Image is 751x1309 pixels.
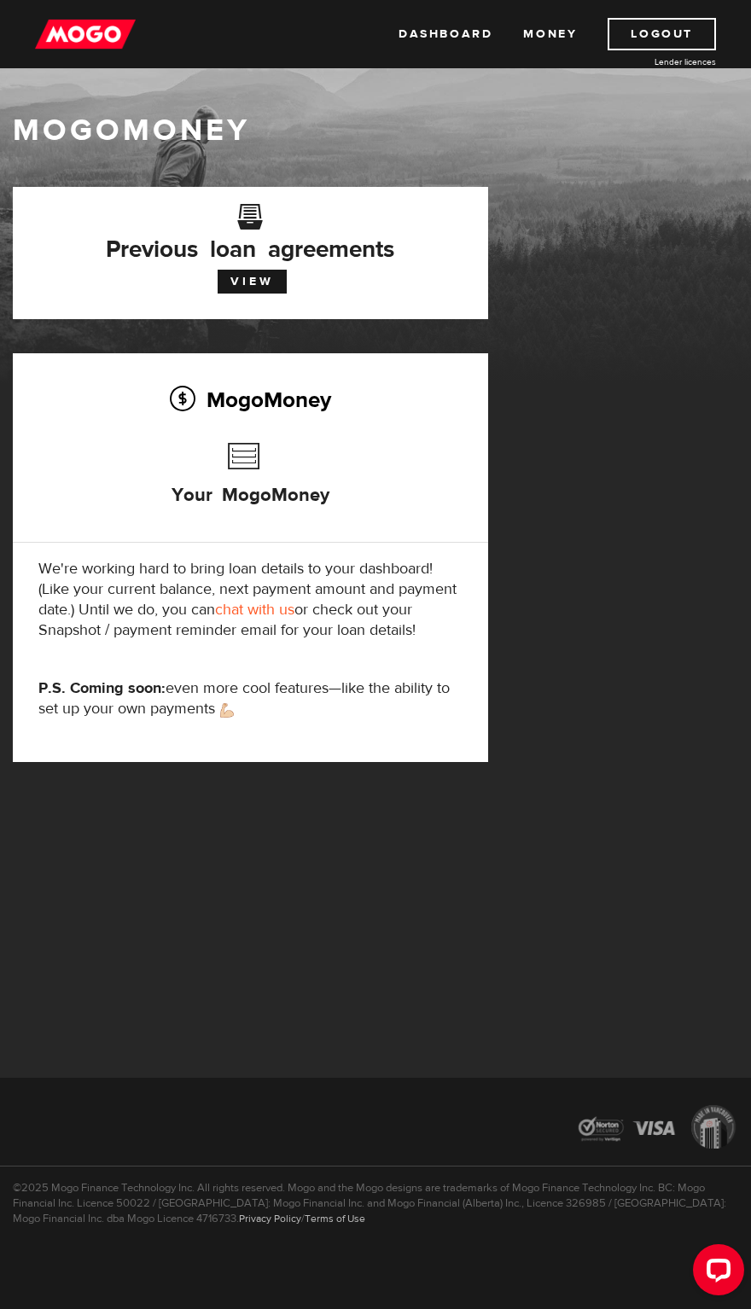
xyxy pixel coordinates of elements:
[679,1237,751,1309] iframe: LiveChat chat widget
[220,703,234,718] img: strong arm emoji
[563,1092,751,1166] img: legal-icons-92a2ffecb4d32d839781d1b4e4802d7b.png
[38,381,463,417] h2: MogoMoney
[38,678,463,719] p: even more cool features—like the ability to set up your own payments
[399,18,492,50] a: Dashboard
[218,270,287,294] a: View
[239,1212,301,1225] a: Privacy Policy
[172,434,329,532] h3: Your MogoMoney
[38,559,463,641] p: We're working hard to bring loan details to your dashboard! (Like your current balance, next paym...
[305,1212,365,1225] a: Terms of Use
[608,18,716,50] a: Logout
[13,113,738,148] h1: MogoMoney
[38,215,463,258] h3: Previous loan agreements
[523,18,577,50] a: Money
[215,600,294,620] a: chat with us
[35,18,136,50] img: mogo_logo-11ee424be714fa7cbb0f0f49df9e16ec.png
[38,678,166,698] strong: P.S. Coming soon:
[588,55,716,68] a: Lender licences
